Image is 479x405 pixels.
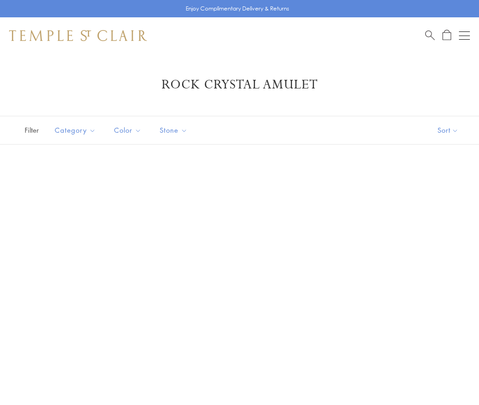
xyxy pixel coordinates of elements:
[425,30,435,41] a: Search
[107,120,148,140] button: Color
[153,120,194,140] button: Stone
[109,125,148,136] span: Color
[417,116,479,144] button: Show sort by
[443,30,451,41] a: Open Shopping Bag
[9,30,147,41] img: Temple St. Clair
[459,30,470,41] button: Open navigation
[48,120,103,140] button: Category
[186,4,289,13] p: Enjoy Complimentary Delivery & Returns
[50,125,103,136] span: Category
[155,125,194,136] span: Stone
[23,77,456,93] h1: Rock Crystal Amulet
